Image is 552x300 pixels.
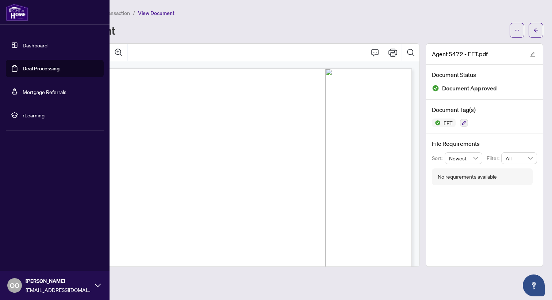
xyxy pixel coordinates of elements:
a: Mortgage Referrals [23,89,66,95]
span: View Document [138,10,175,16]
span: [PERSON_NAME] [26,277,91,285]
img: Document Status [432,85,439,92]
img: Status Icon [432,118,441,127]
img: logo [6,4,28,21]
div: No requirements available [438,173,497,181]
a: Deal Processing [23,65,60,72]
p: Filter: [487,154,501,162]
span: Document Approved [442,83,497,93]
span: Newest [449,153,478,164]
span: [EMAIL_ADDRESS][DOMAIN_NAME] [26,286,91,294]
span: All [506,153,533,164]
li: / [133,9,135,17]
a: Dashboard [23,42,47,48]
span: rLearning [23,111,99,119]
p: Sort: [432,154,445,162]
span: ellipsis [514,28,520,33]
h4: File Requirements [432,139,537,148]
span: View Transaction [91,10,130,16]
span: Agent 5472 - EFT.pdf [432,50,488,58]
span: arrow-left [533,28,538,33]
span: OO [10,280,19,291]
span: EFT [441,120,456,125]
button: Open asap [523,274,545,296]
h4: Document Tag(s) [432,105,537,114]
h4: Document Status [432,70,537,79]
span: edit [530,52,535,57]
